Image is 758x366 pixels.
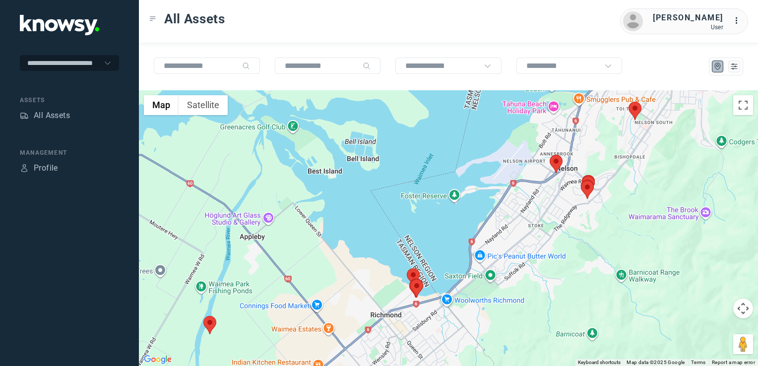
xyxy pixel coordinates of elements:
[730,62,739,71] div: List
[34,162,58,174] div: Profile
[578,359,621,366] button: Keyboard shortcuts
[164,10,225,28] span: All Assets
[653,24,723,31] div: User
[144,95,179,115] button: Show street map
[242,62,250,70] div: Search
[653,12,723,24] div: [PERSON_NAME]
[20,164,29,173] div: Profile
[20,111,29,120] div: Assets
[363,62,371,70] div: Search
[149,15,156,22] div: Toggle Menu
[20,162,58,174] a: ProfileProfile
[20,15,99,35] img: Application Logo
[627,360,685,365] span: Map data ©2025 Google
[733,95,753,115] button: Toggle fullscreen view
[733,334,753,354] button: Drag Pegman onto the map to open Street View
[733,299,753,318] button: Map camera controls
[712,360,755,365] a: Report a map error
[713,62,722,71] div: Map
[34,110,70,122] div: All Assets
[141,353,174,366] a: Open this area in Google Maps (opens a new window)
[20,96,119,105] div: Assets
[179,95,228,115] button: Show satellite imagery
[733,15,745,28] div: :
[734,17,744,24] tspan: ...
[20,110,70,122] a: AssetsAll Assets
[733,15,745,27] div: :
[691,360,706,365] a: Terms
[141,353,174,366] img: Google
[20,148,119,157] div: Management
[623,11,643,31] img: avatar.png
